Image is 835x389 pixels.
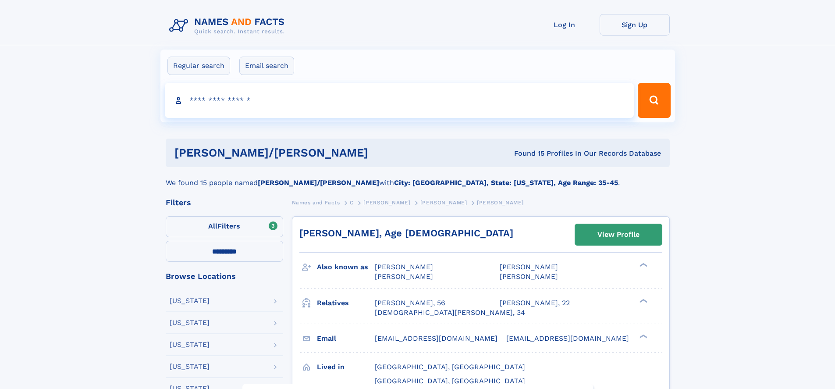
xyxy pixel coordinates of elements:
h3: Relatives [317,296,375,310]
a: View Profile [575,224,662,245]
input: search input [165,83,634,118]
b: City: [GEOGRAPHIC_DATA], State: [US_STATE], Age Range: 35-45 [394,178,618,187]
span: [GEOGRAPHIC_DATA], [GEOGRAPHIC_DATA] [375,377,525,385]
img: Logo Names and Facts [166,14,292,38]
a: [PERSON_NAME] [363,197,410,208]
span: [EMAIL_ADDRESS][DOMAIN_NAME] [506,334,629,343]
h3: Also known as [317,260,375,275]
button: Search Button [638,83,670,118]
a: [PERSON_NAME], Age [DEMOGRAPHIC_DATA] [299,228,513,239]
a: [PERSON_NAME], 22 [500,298,570,308]
div: [US_STATE] [170,363,210,370]
a: Sign Up [600,14,670,36]
div: [US_STATE] [170,319,210,326]
div: Browse Locations [166,272,283,280]
label: Regular search [167,57,230,75]
label: Filters [166,216,283,237]
a: Log In [529,14,600,36]
div: ❯ [637,298,648,303]
span: [PERSON_NAME] [477,200,524,206]
div: Found 15 Profiles In Our Records Database [441,149,661,158]
b: [PERSON_NAME]/[PERSON_NAME] [258,178,379,187]
h3: Email [317,331,375,346]
span: [EMAIL_ADDRESS][DOMAIN_NAME] [375,334,497,343]
span: [PERSON_NAME] [500,263,558,271]
div: [US_STATE] [170,341,210,348]
div: [US_STATE] [170,297,210,304]
span: All [208,222,217,230]
div: ❯ [637,333,648,339]
a: [PERSON_NAME], 56 [375,298,445,308]
span: [PERSON_NAME] [375,272,433,281]
span: C [350,200,354,206]
label: Email search [239,57,294,75]
span: [GEOGRAPHIC_DATA], [GEOGRAPHIC_DATA] [375,363,525,371]
div: Filters [166,199,283,207]
div: We found 15 people named with . [166,167,670,188]
span: [PERSON_NAME] [363,200,410,206]
div: View Profile [597,225,640,245]
h3: Lived in [317,360,375,375]
div: ❯ [637,262,648,268]
span: [PERSON_NAME] [500,272,558,281]
h1: [PERSON_NAME]/[PERSON_NAME] [174,147,441,158]
a: [DEMOGRAPHIC_DATA][PERSON_NAME], 34 [375,308,525,318]
span: [PERSON_NAME] [375,263,433,271]
a: C [350,197,354,208]
span: [PERSON_NAME] [420,200,467,206]
a: Names and Facts [292,197,340,208]
a: [PERSON_NAME] [420,197,467,208]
